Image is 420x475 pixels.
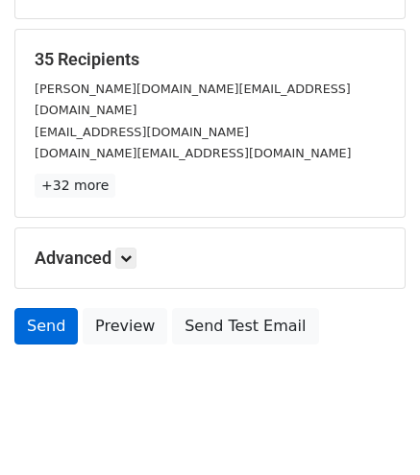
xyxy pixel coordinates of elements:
[83,308,167,344] a: Preview
[172,308,318,344] a: Send Test Email
[35,174,115,198] a: +32 more
[35,125,249,139] small: [EMAIL_ADDRESS][DOMAIN_NAME]
[14,308,78,344] a: Send
[35,49,385,70] h5: 35 Recipients
[324,383,420,475] iframe: Chat Widget
[35,146,351,160] small: [DOMAIN_NAME][EMAIL_ADDRESS][DOMAIN_NAME]
[35,82,351,118] small: [PERSON_NAME][DOMAIN_NAME][EMAIL_ADDRESS][DOMAIN_NAME]
[35,248,385,269] h5: Advanced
